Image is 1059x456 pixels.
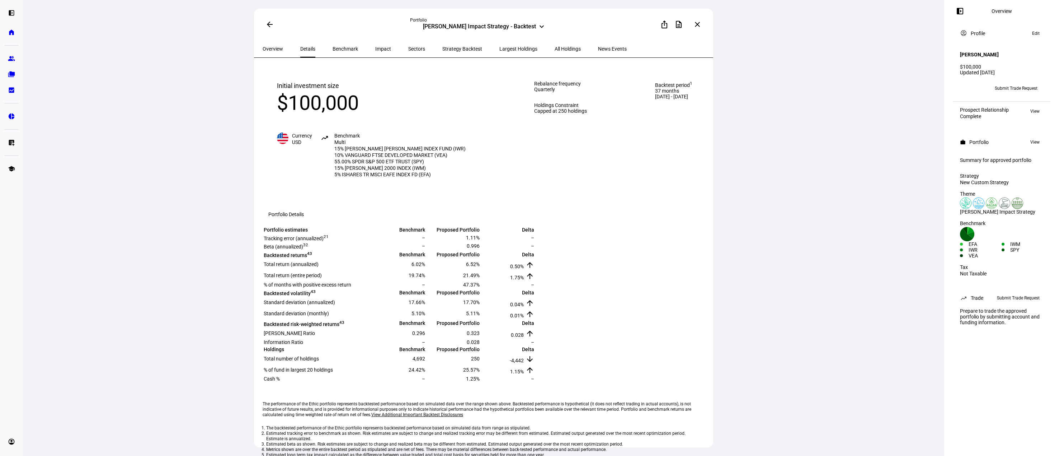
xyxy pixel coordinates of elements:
div: VEA [969,253,1002,259]
div: IWM [1010,241,1043,247]
li: Estimated tracking error to benchmark as shown. Risk estimates are subject to change and realized... [266,431,703,442]
span: – [422,282,425,288]
eth-mat-symbol: bid_landscape [8,87,15,94]
img: climateChange.colored.svg [960,197,971,209]
mat-icon: close [693,20,702,29]
sup: 4 [339,320,342,325]
div: Not Taxable [960,271,1043,276]
div: [PERSON_NAME] Impact Strategy [960,209,1043,215]
span: 21.49% [463,273,480,278]
img: deforestation.colored.svg [986,197,997,209]
mat-icon: arrow_upward [526,310,534,318]
span: – [422,376,425,382]
button: Edit [1029,29,1043,38]
span: – [531,243,534,249]
span: 5.11% [466,311,480,316]
sup: 3 [303,243,306,248]
span: Beta (annualized) [264,244,308,250]
span: Total return (entire period) [264,273,322,278]
eth-panel-overview-card-header: Trade [960,294,1043,302]
mat-icon: work [960,139,966,145]
span: Backtest period [655,81,692,88]
sup: 3 [310,251,312,256]
mat-icon: arrow_upward [526,272,534,280]
li: The backtested performance of the Ethic portfolio represents backtested performance based on simu... [266,425,703,431]
span: Currency [292,133,312,139]
span: 5% ISHARES TR MSCI EAFE INDEX FD (EFA) [334,171,466,178]
td: Portfolio estimates [263,227,371,233]
div: Prospect Relationship [960,107,1009,113]
span: 5.10% [411,311,425,316]
span: [DATE] - [DATE] [655,94,688,99]
button: Submit Trade Request [989,83,1043,94]
span: All Holdings [555,46,581,51]
span: View [1030,107,1040,116]
span: USD [292,139,301,145]
span: JS [963,86,968,91]
td: Delta [481,227,535,233]
td: Delta [481,251,535,259]
div: Summary for approved portfolio [960,157,1043,163]
span: +3 [974,86,979,91]
mat-icon: description [674,20,683,29]
span: Sectors [408,46,425,51]
span: 15% [PERSON_NAME] 2000 INDEX (IWM) [334,165,466,171]
span: Rebalance frequency [534,81,587,87]
span: % of fund in largest 20 holdings [264,367,333,373]
span: Total return (annualized) [264,261,319,267]
li: Metrics shown are over the entire backtest period as stipulated and are net of fees. There may be... [266,447,703,452]
div: Portfolio [410,17,557,23]
div: Updated [DATE] [960,70,1043,75]
td: Benchmark [372,251,425,259]
span: 15% [PERSON_NAME] [PERSON_NAME] INDEX FUND (IWR) [334,145,466,152]
span: 250 [471,356,480,362]
span: 55.00% SPDR S&P 500 ETF TRUST (SPY) [334,158,466,165]
img: cleanWater.colored.svg [973,197,984,209]
div: IWR [969,247,1002,253]
span: 6.02% [411,261,425,267]
span: 0.028 [467,339,480,345]
div: Initial investment size [277,81,466,91]
span: Overview [263,46,283,51]
span: Edit [1032,29,1040,38]
span: – [531,376,534,382]
div: [PERSON_NAME] Impact Strategy - Backtest [423,23,536,32]
span: Submit Trade Request [995,83,1037,94]
span: – [531,235,534,241]
eth-panel-overview-card-header: Profile [960,29,1043,38]
img: pollution.colored.svg [999,197,1010,209]
span: 17.70% [463,299,480,305]
span: 6.52% [466,261,480,267]
span: Submit Trade Request [997,294,1040,302]
td: Delta [481,320,535,327]
h4: [PERSON_NAME] [960,52,999,57]
span: Standard deviation (monthly) [264,311,329,316]
sup: 2 [324,234,326,239]
span: 0.996 [467,243,480,249]
span: 1.25% [466,376,480,382]
td: Proposed Portfolio [426,251,480,259]
div: Portfolio [969,139,989,145]
span: Standard deviation (annualized) [264,299,335,305]
span: 25.57% [463,367,480,373]
div: New Custom Strategy [960,180,1043,185]
sup: 1 [690,81,692,86]
span: Information Ratio [264,339,303,345]
span: – [422,235,425,241]
td: Proposed Portfolio [426,289,480,297]
td: Benchmark [372,320,425,327]
span: Strategy Backtest [442,46,482,51]
td: Backtested volatility [263,289,371,297]
eth-mat-symbol: pie_chart [8,113,15,120]
div: $100,000 [960,64,1043,70]
eth-panel-overview-card-header: Portfolio [960,138,1043,146]
mat-icon: account_circle [960,29,967,37]
span: Details [300,46,315,51]
eth-mat-symbol: folder_copy [8,71,15,78]
span: Total number of holdings [264,356,319,362]
img: sustainableAgriculture.colored.svg [1012,197,1023,209]
span: 19.74% [409,273,425,278]
td: Benchmark [372,227,425,233]
span: Cash % [264,376,280,382]
span: View [1030,138,1040,146]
